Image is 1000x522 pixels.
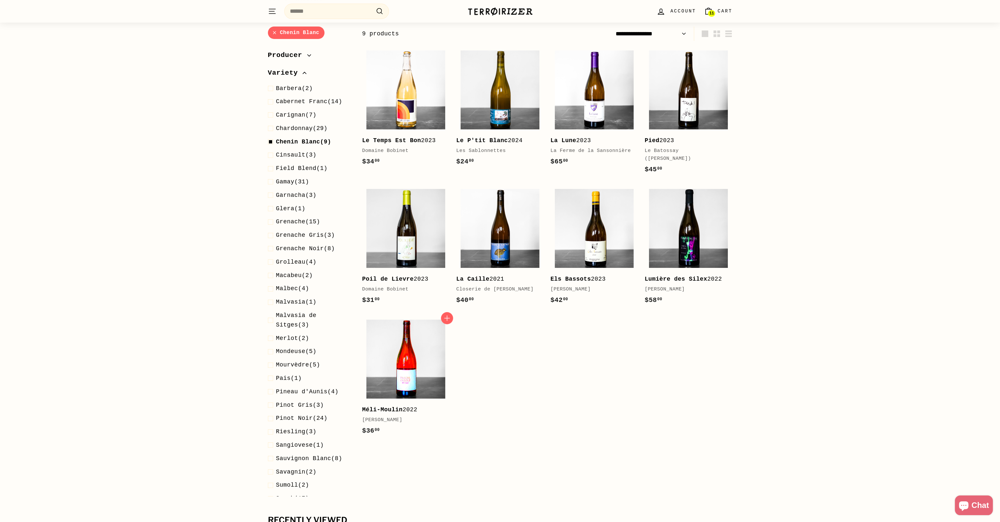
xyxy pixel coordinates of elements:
[276,84,313,93] span: (2)
[276,428,306,435] span: Riesling
[276,98,328,105] span: Cabernet Franc
[375,428,379,432] sup: 00
[362,296,380,304] span: $31
[362,405,443,415] div: 2022
[276,245,324,252] span: Grenache Noir
[276,348,306,355] span: Mondeuse
[375,297,379,302] sup: 00
[362,158,380,165] span: $34
[276,455,331,462] span: Sauvignon Blanc
[700,2,736,21] a: Cart
[276,204,306,214] span: (1)
[645,274,726,284] div: 2022
[276,164,328,173] span: (1)
[276,272,302,279] span: Macabeu
[276,494,309,503] span: (17)
[276,297,317,307] span: (1)
[276,150,317,160] span: (3)
[456,185,544,312] a: La Caille2021Closerie de [PERSON_NAME]
[276,191,317,200] span: (3)
[276,454,342,463] span: (8)
[276,139,320,145] span: Chenin Blanc
[456,147,537,155] div: Les Sablonnettes
[276,311,352,330] span: (3)
[456,276,489,282] b: La Caille
[362,137,421,144] b: Le Temps Est Bon
[276,205,294,212] span: Glera
[551,137,576,144] b: La Lune
[276,124,328,133] span: (29)
[551,286,632,293] div: [PERSON_NAME]
[276,347,317,356] span: (5)
[276,244,335,253] span: (8)
[276,165,317,172] span: Field Blend
[375,158,379,163] sup: 00
[362,276,414,282] b: Poil de Lievre
[276,218,306,225] span: Grenache
[268,66,352,84] button: Variety
[456,158,474,165] span: $24
[362,147,443,155] div: Domaine Bobinet
[276,231,335,240] span: (3)
[276,299,306,305] span: Malvasia
[276,232,324,238] span: Grenache Gris
[551,136,632,145] div: 2023
[551,296,568,304] span: $42
[276,442,313,448] span: Sangiovese
[551,147,632,155] div: La Ferme de la Sansonnière
[276,125,313,132] span: Chardonnay
[653,2,700,21] a: Account
[276,335,298,342] span: Merlot
[276,284,309,293] span: (4)
[551,158,568,165] span: $65
[276,192,306,198] span: Garnacha
[276,271,313,280] span: (2)
[456,296,474,304] span: $40
[645,147,726,163] div: Le Batossay ([PERSON_NAME])
[645,276,707,282] b: Lumière des Silex
[276,312,317,328] span: Malvasia de Sitges
[276,402,313,408] span: Pinot Gris
[276,387,339,397] span: (4)
[276,469,306,475] span: Savagnin
[362,274,443,284] div: 2023
[276,362,309,368] span: Mourvèdre
[362,416,443,424] div: [PERSON_NAME]
[276,152,306,158] span: Cinsault
[718,8,732,15] span: Cart
[469,297,474,302] sup: 00
[362,46,450,173] a: Le Temps Est Bon2023Domaine Bobinet
[276,85,302,92] span: Barbera
[551,185,638,312] a: Els Bassots2023[PERSON_NAME]
[953,495,995,517] inbox-online-store-chat: Shopify online store chat
[551,274,632,284] div: 2023
[276,375,291,382] span: Pais
[276,415,313,421] span: Pinot Noir
[276,217,320,227] span: (15)
[362,427,380,435] span: $36
[268,50,307,61] span: Producer
[276,482,298,488] span: Sumoll
[276,257,317,267] span: (4)
[276,178,294,185] span: Gamay
[645,137,659,144] b: Pied
[268,67,303,79] span: Variety
[276,137,331,147] span: (9)
[456,286,537,293] div: Closerie de [PERSON_NAME]
[276,177,309,187] span: (31)
[276,414,328,423] span: (24)
[276,388,328,395] span: Pineau d'Aunis
[645,185,732,312] a: Lumière des Silex2022[PERSON_NAME]
[276,495,294,502] span: Syrah
[645,296,662,304] span: $58
[276,401,324,410] span: (3)
[276,112,306,118] span: Carignan
[657,166,662,171] sup: 00
[645,286,726,293] div: [PERSON_NAME]
[276,334,309,343] span: (2)
[456,136,537,145] div: 2024
[709,11,714,16] span: 11
[276,440,324,450] span: (1)
[456,46,544,173] a: Le P'tit Blanc2024Les Sablonnettes
[362,286,443,293] div: Domaine Bobinet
